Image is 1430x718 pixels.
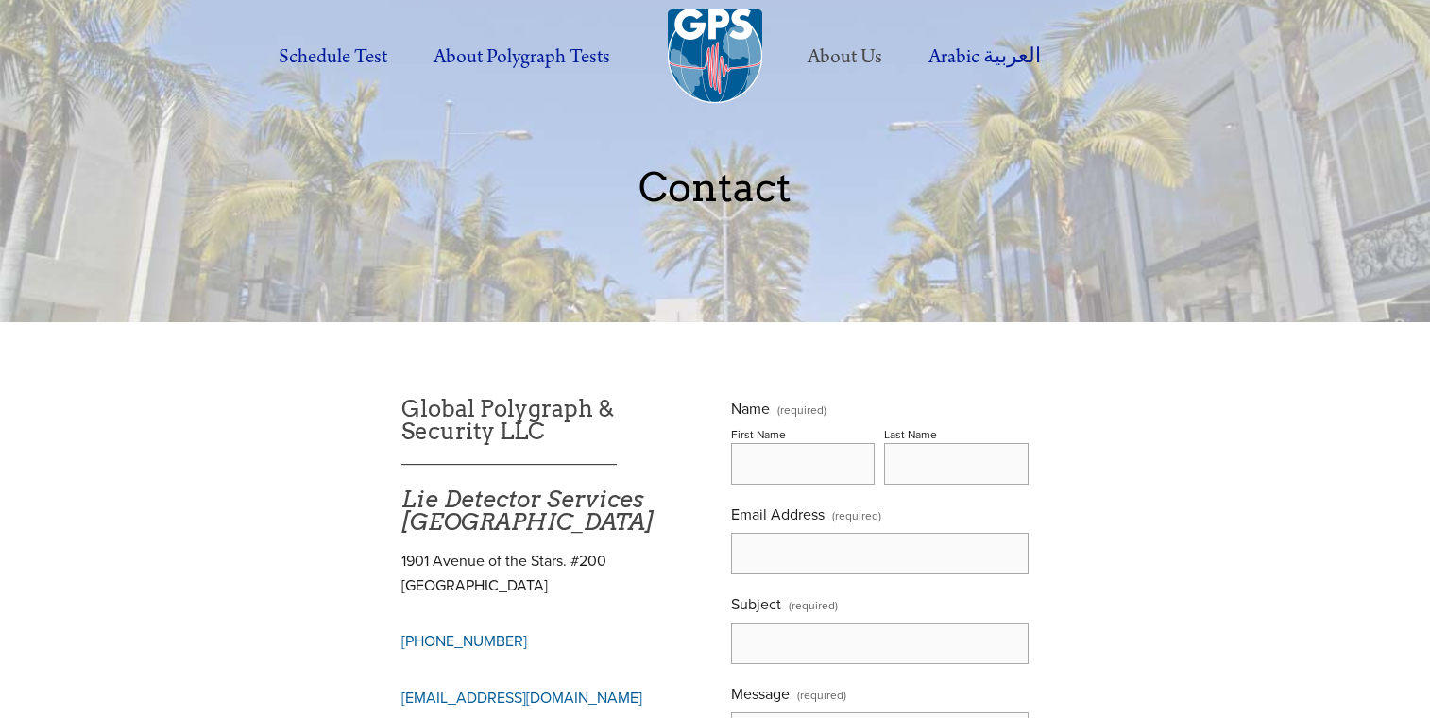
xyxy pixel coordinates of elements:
[789,591,838,619] span: (required)
[401,630,527,651] a: [PHONE_NUMBER]
[884,426,937,442] div: Last Name
[401,398,699,534] h1: Global Polygraph & Security LLC ___________________
[668,9,762,104] img: Global Polygraph & Security
[237,165,1193,209] p: Contact
[731,426,786,442] div: First Name
[401,549,699,597] p: 1901 Avenue of the Stars. #200 [GEOGRAPHIC_DATA]
[832,502,881,529] span: (required)
[258,31,408,83] a: Schedule Test
[401,486,654,536] em: Lie Detector Services [GEOGRAPHIC_DATA]
[731,504,825,524] span: Email Address
[777,404,826,416] span: (required)
[413,31,632,83] label: About Polygraph Tests
[731,683,790,704] span: Message
[797,681,846,709] span: (required)
[787,31,903,83] label: About Us
[908,31,1062,83] label: Arabic العربية
[731,398,770,419] span: Name
[401,687,642,708] a: [EMAIL_ADDRESS][DOMAIN_NAME]
[731,593,781,614] span: Subject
